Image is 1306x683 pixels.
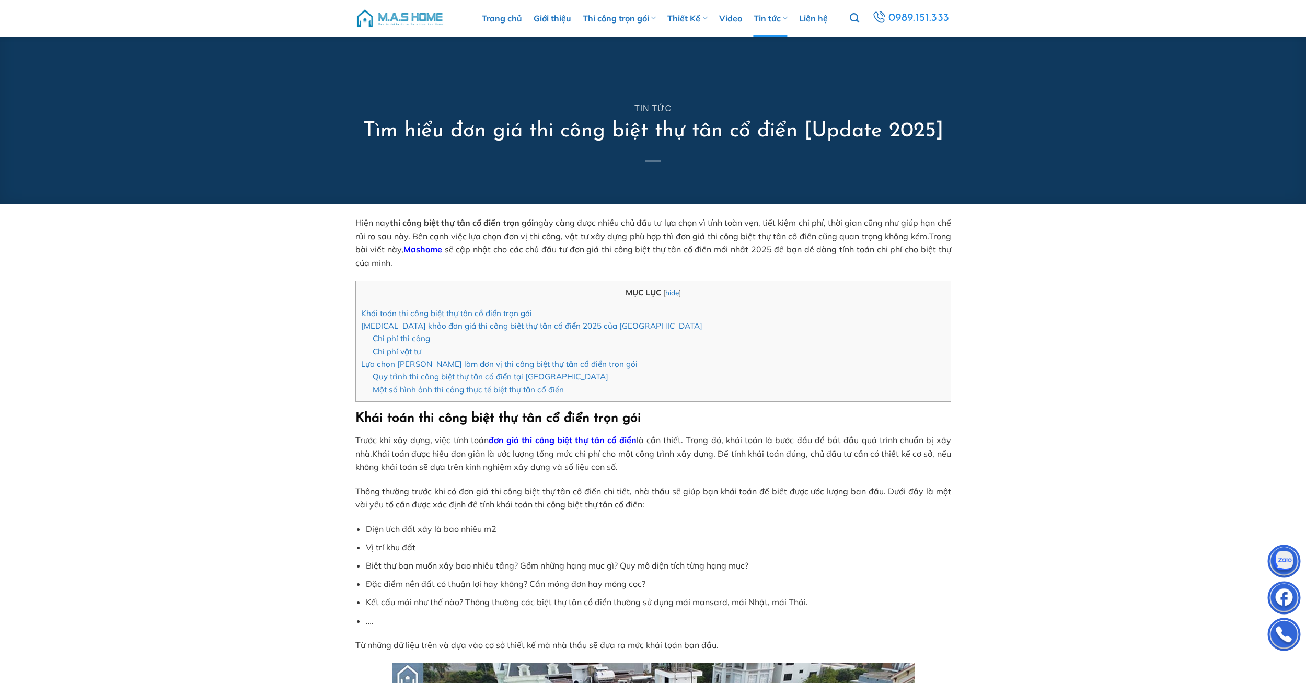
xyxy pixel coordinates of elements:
[361,359,638,369] a: Lựa chọn [PERSON_NAME] làm đơn vị thi công biệt thự tân cổ điển trọn gói
[373,385,564,395] a: Một số hình ảnh thi công thực tế biệt thự tân cổ điển
[355,217,951,241] span: Hiện nay ngày càng được nhiều chủ đầu tư lựa chọn vì tính toàn vẹn, tiết kiệm chi phí, thời gian ...
[679,288,681,297] span: ]
[870,9,952,28] a: 0989.151.333
[1268,584,1300,615] img: Facebook
[1268,547,1300,578] img: Zalo
[366,597,808,607] span: Kết cấu mái như thế nào? Thông thường các biệt thự tân cổ điển thường sử dụng mái mansard, mái Nh...
[363,118,943,145] h1: Tìm hiểu đơn giá thi công biệt thự tân cổ điển [Update 2025]
[373,372,608,381] a: Quy trình thi công biệt thự tân cổ điển tại [GEOGRAPHIC_DATA]
[361,308,532,318] a: Khái toán thi công biệt thự tân cổ điển trọn gói
[355,448,951,472] span: Khái toán được hiểu đơn giản là ước lượng tổng mức chi phí cho một công trình xây dựng. Để tính k...
[373,333,430,343] a: Chi phí thi công
[361,286,945,299] p: MỤC LỤC
[366,542,415,552] span: Vị trí khu đất
[663,288,665,297] span: [
[355,435,951,459] span: Trước khi xây dựng, việc tính toán là cần thiết. Trong đó, khái toán là bước đầu để bắt đầu quá t...
[355,3,444,34] img: M.A.S HOME – Tổng Thầu Thiết Kế Và Xây Nhà Trọn Gói
[366,524,496,534] span: Diện tích đất xây là bao nhiêu m2
[489,435,637,445] a: đơn giá thi công biệt thự tân cổ điển
[888,9,950,27] span: 0989.151.333
[665,288,679,297] a: hide
[373,346,421,356] a: Chi phí vật tư
[361,321,702,331] a: [MEDICAL_DATA] khảo đơn giá thi công biệt thự tân cổ điển 2025 của [GEOGRAPHIC_DATA]
[355,412,641,425] b: Khái toán thi công biệt thự tân cổ điển trọn gói
[355,486,951,510] span: Thông thường trước khi có đơn giá thi công biệt thự tân cổ điển chi tiết, nhà thầu sẽ giúp bạn kh...
[366,578,645,589] span: Đặc điểm nền đất có thuận lợi hay không? Cần móng đơn hay móng cọc?
[366,616,374,626] span: ….
[366,560,748,571] span: Biệt thự bạn muốn xây bao nhiêu tầng? Gồm những hạng mục gì? Quy mô diện tích từng hạng mục?
[634,104,672,113] a: Tin tức
[403,244,442,254] a: Mashome
[355,231,951,268] span: Trong bài viết này, sẽ cập nhật cho các chủ đầu tư đơn giá thi công biệt thự tân cổ điển mới nhất...
[1268,620,1300,652] img: Phone
[850,7,859,29] a: Tìm kiếm
[390,217,534,228] strong: thi công biệt thự tân cổ điển trọn gói
[355,640,719,650] span: Từ những dữ liệu trên và dựa vào cơ sở thiết kế mà nhà thầu sẽ đưa ra mức khái toán ban đầu.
